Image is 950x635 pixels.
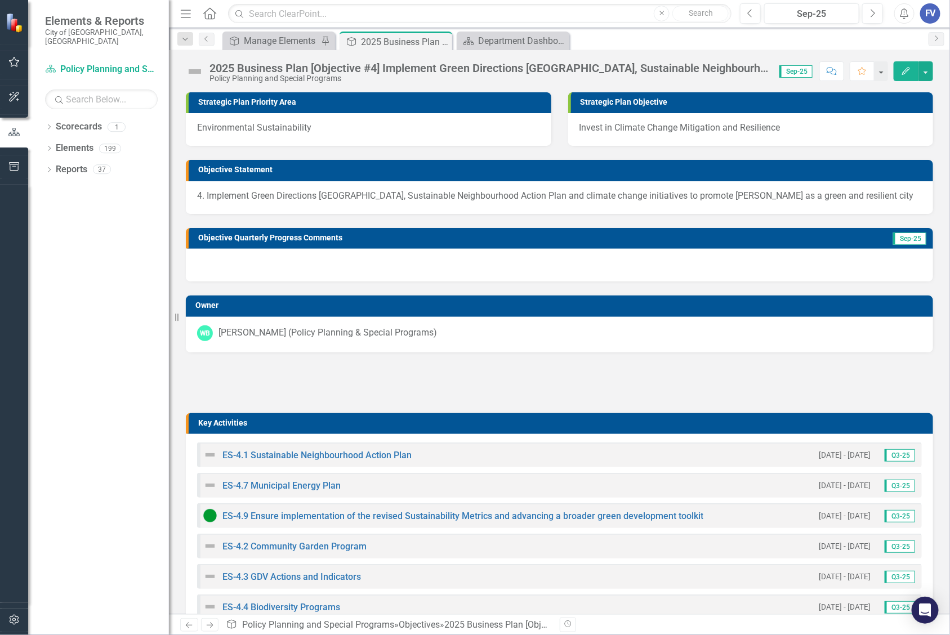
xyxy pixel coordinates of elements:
span: Q3-25 [885,601,915,614]
p: 4. Implement Green Directions [GEOGRAPHIC_DATA], Sustainable Neighbourhood Action Plan and climat... [197,190,922,203]
a: ES-4.2 Community Garden Program [222,541,367,552]
input: Search ClearPoint... [228,4,732,24]
small: [DATE] - [DATE] [819,511,871,521]
small: [DATE] - [DATE] [819,541,871,552]
span: Q3-25 [885,540,915,553]
input: Search Below... [45,90,158,109]
a: Elements [56,142,93,155]
div: Policy Planning and Special Programs [209,74,768,83]
span: Environmental Sustainability [197,122,311,133]
small: [DATE] - [DATE] [819,480,871,491]
div: 37 [93,165,111,175]
div: [PERSON_NAME] (Policy Planning & Special Programs) [218,327,437,339]
span: Q3-25 [885,480,915,492]
img: Not Defined [203,479,217,492]
a: ES-4.1 Sustainable Neighbourhood Action Plan [222,450,412,460]
a: Manage Elements [225,34,318,48]
img: Proceeding as Anticipated [203,509,217,522]
span: Q3-25 [885,571,915,583]
a: Reports [56,163,87,176]
div: 2025 Business Plan [Objective #4] Implement Green Directions [GEOGRAPHIC_DATA], Sustainable Neigh... [361,35,449,49]
span: Elements & Reports [45,14,158,28]
div: WB [197,325,213,341]
img: Not Defined [203,570,217,583]
h3: Objective Quarterly Progress Comments [198,234,787,242]
div: 199 [99,144,121,153]
a: ES-4.7 Municipal Energy Plan [222,480,341,491]
a: ES-4.9 Ensure implementation of the revised Sustainability Metrics and advancing a broader green ... [222,511,703,521]
div: Department Dashboard [478,34,567,48]
img: Not Defined [203,539,217,553]
span: Sep-25 [893,232,926,245]
button: Search [672,6,729,21]
a: Policy Planning and Special Programs [45,63,158,76]
small: [DATE] - [DATE] [819,571,871,582]
div: 1 [108,122,126,132]
small: [DATE] - [DATE] [819,602,871,612]
div: » » [226,619,551,632]
h3: Owner [195,301,927,310]
a: Department Dashboard [460,34,567,48]
h3: Objective Statement [198,166,927,174]
span: Sep-25 [779,65,813,78]
a: ES-4.3 GDV Actions and Indicators [222,571,361,582]
small: City of [GEOGRAPHIC_DATA], [GEOGRAPHIC_DATA] [45,28,158,46]
span: Invest in Climate Change Mitigation and Resilience [579,122,780,133]
img: Not Defined [186,62,204,81]
h3: Strategic Plan Priority Area [198,98,546,106]
a: Policy Planning and Special Programs [242,619,394,630]
div: 2025 Business Plan [Objective #4] Implement Green Directions [GEOGRAPHIC_DATA], Sustainable Neigh... [209,62,768,74]
img: ClearPoint Strategy [6,13,25,33]
small: [DATE] - [DATE] [819,450,871,460]
h3: Strategic Plan Objective [581,98,928,106]
div: Open Intercom Messenger [912,597,939,624]
a: Objectives [399,619,440,630]
div: Manage Elements [244,34,318,48]
div: Sep-25 [768,7,855,21]
a: ES-4.4 Biodiversity Programs [222,602,340,612]
button: FV [920,3,940,24]
button: Sep-25 [764,3,859,24]
h3: Key Activities [198,419,927,427]
span: Search [689,8,713,17]
img: Not Defined [203,448,217,462]
a: Scorecards [56,120,102,133]
span: Q3-25 [885,510,915,522]
img: Not Defined [203,600,217,614]
span: Q3-25 [885,449,915,462]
